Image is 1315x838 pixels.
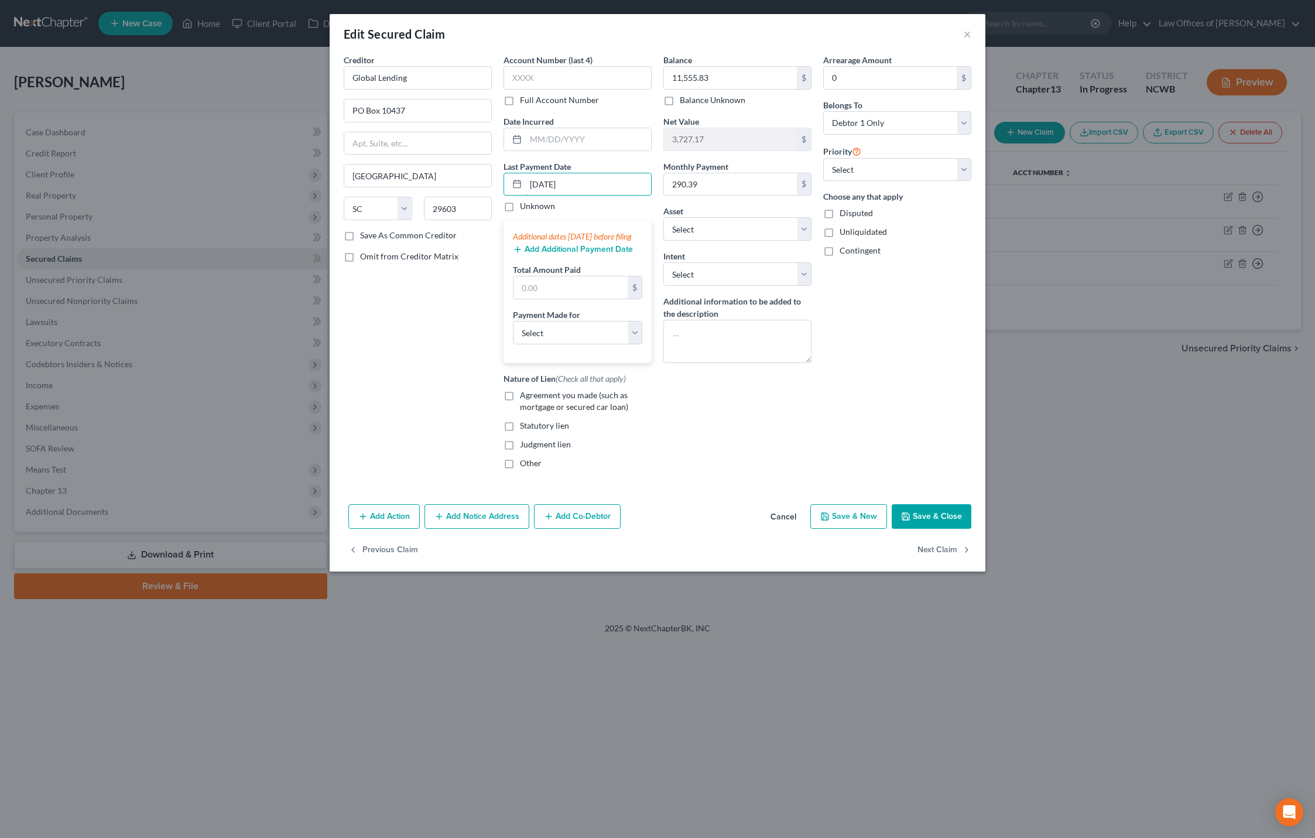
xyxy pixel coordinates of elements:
div: $ [797,67,811,89]
label: Last Payment Date [504,160,571,173]
div: Edit Secured Claim [344,26,445,42]
span: Belongs To [823,100,862,110]
div: $ [628,276,642,299]
button: × [963,27,971,41]
span: Asset [663,206,683,216]
label: Save As Common Creditor [360,230,457,241]
label: Balance Unknown [680,94,745,106]
input: 0.00 [664,173,797,196]
label: Intent [663,250,685,262]
input: Apt, Suite, etc... [344,132,491,155]
label: Priority [823,144,861,158]
div: Additional dates [DATE] before filing [513,231,642,242]
button: Save & New [810,504,887,529]
label: Payment Made for [513,309,580,321]
input: 0.00 [664,128,797,151]
label: Monthly Payment [663,160,728,173]
div: Open Intercom Messenger [1275,798,1303,826]
div: $ [797,173,811,196]
span: Omit from Creditor Matrix [360,251,458,261]
button: Add Action [348,504,420,529]
button: Previous Claim [348,538,418,563]
button: Next Claim [917,538,971,563]
div: $ [957,67,971,89]
label: Account Number (last 4) [504,54,593,66]
label: Arrearage Amount [823,54,892,66]
span: Creditor [344,55,375,65]
label: Total Amount Paid [513,264,581,276]
input: Enter address... [344,100,491,122]
span: Unliquidated [840,227,887,237]
div: $ [797,128,811,151]
input: XXXX [504,66,652,90]
button: Cancel [761,505,806,529]
label: Unknown [520,200,555,212]
button: Add Additional Payment Date [513,245,633,254]
input: Enter zip... [424,197,492,220]
input: Search creditor by name... [344,66,492,90]
label: Additional information to be added to the description [663,295,811,320]
span: Agreement you made (such as mortgage or secured car loan) [520,390,628,412]
label: Net Value [663,115,699,128]
input: Enter city... [344,165,491,187]
input: MM/DD/YYYY [526,128,651,151]
input: 0.00 [664,67,797,89]
label: Date Incurred [504,115,554,128]
button: Add Co-Debtor [534,504,621,529]
label: Full Account Number [520,94,599,106]
span: (Check all that apply) [556,374,626,384]
button: Save & Close [892,504,971,529]
input: MM/DD/YYYY [526,173,651,196]
label: Nature of Lien [504,372,626,385]
span: Statutory lien [520,420,569,430]
label: Balance [663,54,692,66]
input: 0.00 [824,67,957,89]
span: Other [520,458,542,468]
input: 0.00 [513,276,628,299]
button: Add Notice Address [424,504,529,529]
label: Choose any that apply [823,190,971,203]
span: Contingent [840,245,881,255]
span: Judgment lien [520,439,571,449]
span: Disputed [840,208,873,218]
